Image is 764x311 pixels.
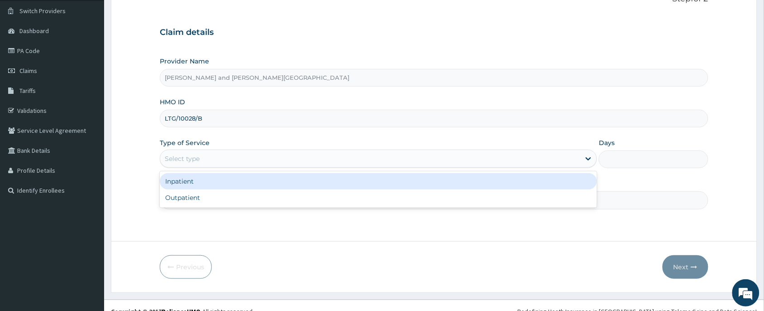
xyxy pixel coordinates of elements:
div: Outpatient [160,190,597,206]
span: Switch Providers [19,7,66,15]
label: Type of Service [160,138,210,147]
h3: Claim details [160,28,708,38]
span: Claims [19,67,37,75]
label: HMO ID [160,97,185,107]
span: Tariffs [19,87,36,95]
div: Select type [165,154,200,163]
input: Enter HMO ID [160,110,708,127]
div: Inpatient [160,173,597,190]
label: Days [599,138,615,147]
label: Provider Name [160,57,209,66]
button: Next [663,255,708,279]
span: Dashboard [19,27,49,35]
button: Previous [160,255,212,279]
